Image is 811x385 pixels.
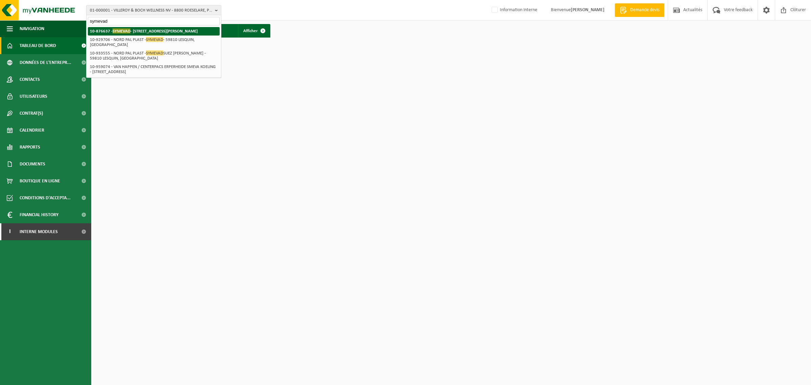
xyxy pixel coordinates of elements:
[20,54,71,71] span: Données de l'entrepr...
[490,5,537,15] label: Information interne
[615,3,664,17] a: Demande devis
[20,71,40,88] span: Contacts
[20,139,40,156] span: Rapports
[113,28,130,33] span: SYMEVAD
[90,5,212,16] span: 01-000001 - VILLEROY & BOCH WELLNESS NV - 8800 ROESELARE, POPULIERSTRAAT 1
[20,173,60,189] span: Boutique en ligne
[238,24,270,38] a: Afficher
[86,5,221,15] button: 01-000001 - VILLEROY & BOCH WELLNESS NV - 8800 ROESELARE, POPULIERSTRAAT 1
[20,189,71,206] span: Conditions d'accepta...
[146,37,163,42] span: SYMEVAD
[88,17,220,25] input: Chercher des succursales liées
[20,156,45,173] span: Documents
[20,20,44,37] span: Navigation
[88,63,220,76] li: 10-959074 - VAN HAPPEN / CENTERPACS ERPERHEIDE SMEVA KOELING - [STREET_ADDRESS]
[7,223,13,240] span: I
[20,88,47,105] span: Utilisateurs
[571,7,605,13] strong: [PERSON_NAME]
[20,223,58,240] span: Interne modules
[20,122,44,139] span: Calendrier
[146,50,163,55] span: SYMEVAD
[90,28,198,33] strong: 10-876637 - - [STREET_ADDRESS][PERSON_NAME]
[88,36,220,49] li: 10-929706 - NORD PAL PLAST - - 59810 LESQUIN, [GEOGRAPHIC_DATA]
[20,37,56,54] span: Tableau de bord
[20,105,43,122] span: Contrat(s)
[629,7,661,14] span: Demande devis
[243,29,258,33] span: Afficher
[88,49,220,63] li: 10-933555 - NORD PAL PLAST - SUEZ [PERSON_NAME] - 59810 LESQUIN, [GEOGRAPHIC_DATA]
[20,206,58,223] span: Financial History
